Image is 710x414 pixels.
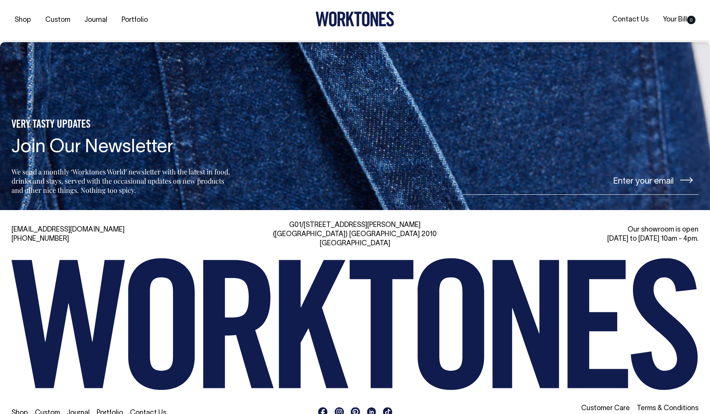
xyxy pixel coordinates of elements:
a: Contact Us [609,13,652,26]
input: Enter your email [463,166,698,195]
a: Terms & Conditions [637,405,698,412]
div: Our showroom is open [DATE] to [DATE] 10am - 4pm. [477,225,698,244]
a: Portfolio [118,14,151,26]
h5: VERY TASTY UPDATES [12,118,232,131]
a: Journal [81,14,110,26]
span: 0 [687,16,695,24]
h4: Join Our Newsletter [12,138,232,158]
a: [EMAIL_ADDRESS][DOMAIN_NAME] [12,227,125,233]
a: Customer Care [581,405,630,412]
a: Custom [42,14,73,26]
p: We send a monthly ‘Worktones World’ newsletter with the latest in food, drinks and stays, served ... [12,167,232,195]
a: [PHONE_NUMBER] [12,236,69,242]
a: Your Bill0 [660,13,698,26]
div: G01/[STREET_ADDRESS][PERSON_NAME] ([GEOGRAPHIC_DATA]) [GEOGRAPHIC_DATA] 2010 [GEOGRAPHIC_DATA] [244,221,465,248]
a: Shop [12,14,34,26]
